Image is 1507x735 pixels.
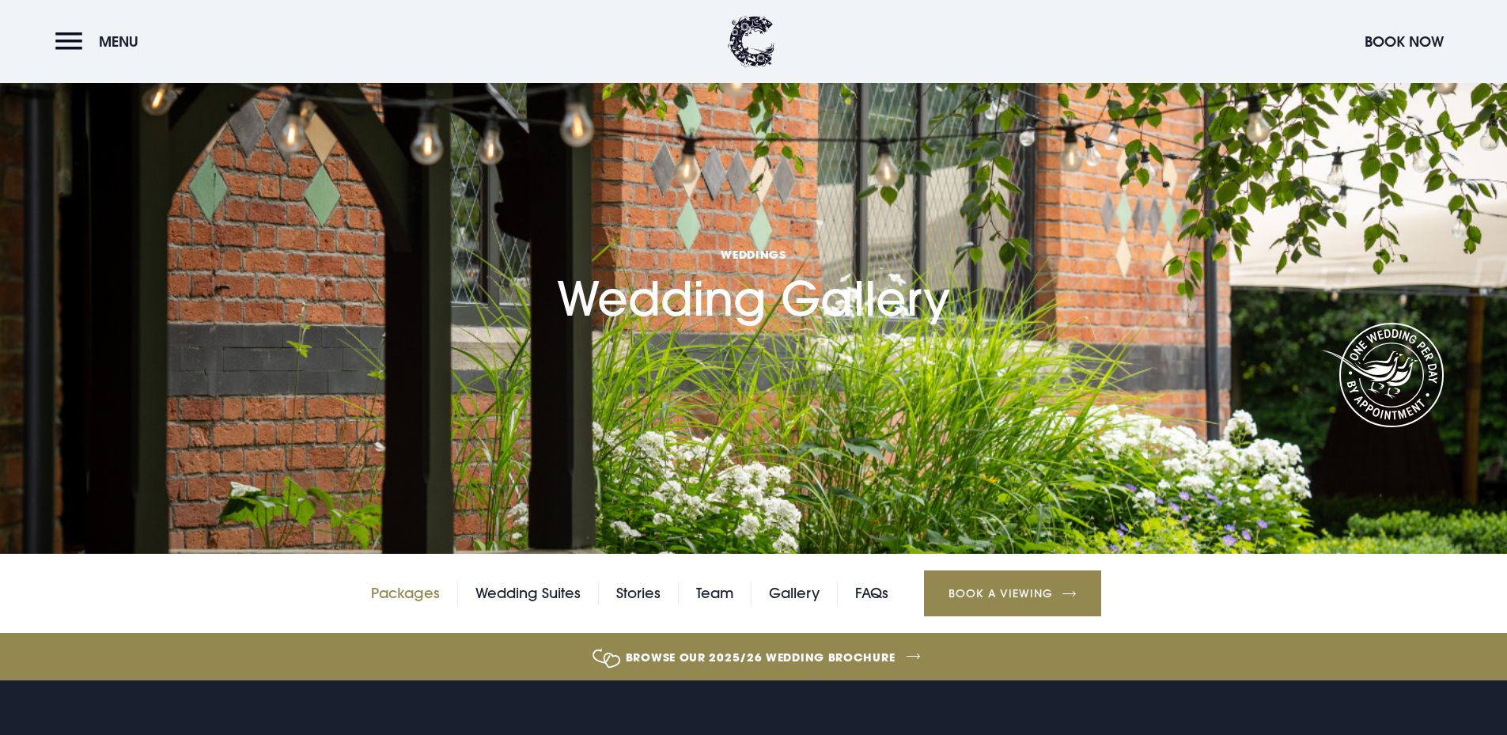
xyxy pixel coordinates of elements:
[371,582,440,605] a: Packages
[99,32,138,51] span: Menu
[855,582,888,605] a: FAQs
[557,156,950,327] h1: Wedding Gallery
[924,570,1101,616] a: Book a Viewing
[728,16,775,67] img: Clandeboye Lodge
[475,582,581,605] a: Wedding Suites
[616,582,661,605] a: Stories
[557,247,950,262] span: Weddings
[1357,25,1452,59] button: Book Now
[55,25,146,59] button: Menu
[769,582,820,605] a: Gallery
[696,582,733,605] a: Team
